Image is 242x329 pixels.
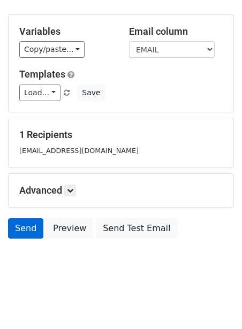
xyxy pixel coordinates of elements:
h5: Advanced [19,185,223,196]
a: Preview [46,218,93,239]
a: Send [8,218,43,239]
a: Load... [19,85,61,101]
h5: Variables [19,26,113,37]
a: Copy/paste... [19,41,85,58]
iframe: Chat Widget [188,278,242,329]
button: Save [77,85,105,101]
small: [EMAIL_ADDRESS][DOMAIN_NAME] [19,147,139,155]
h5: Email column [129,26,223,37]
h5: 1 Recipients [19,129,223,141]
a: Templates [19,68,65,80]
a: Send Test Email [96,218,177,239]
